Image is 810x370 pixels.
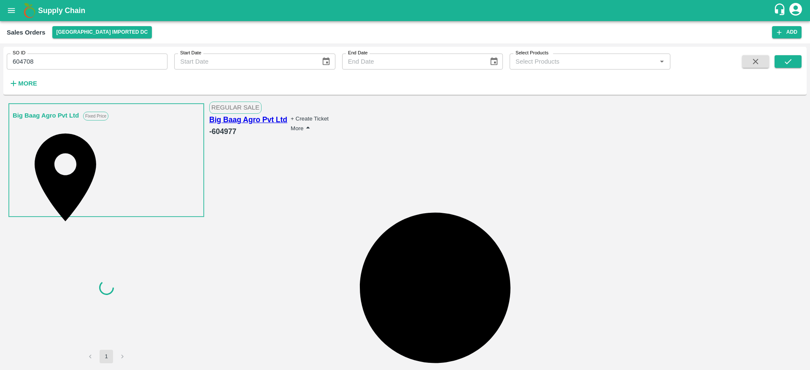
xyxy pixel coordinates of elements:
[38,5,773,16] a: Supply Chain
[656,56,667,67] button: Open
[318,54,334,70] button: Choose date
[486,54,502,70] button: Choose date
[209,102,262,113] span: Regular Sale
[788,2,803,19] div: account of current user
[772,26,802,38] button: Add
[18,80,37,87] strong: More
[209,126,287,137] h6: - 604977
[21,2,38,19] img: logo
[342,54,483,70] input: End Date
[52,26,152,38] button: Select DC
[174,54,315,70] input: Start Date
[2,1,21,20] button: open drawer
[209,114,287,126] a: Big Baag Agro Pvt Ltd
[82,350,130,363] nav: pagination navigation
[13,110,79,121] a: Big Baag Agro Pvt Ltd
[7,76,39,91] button: More
[348,50,367,56] label: End Date
[83,112,108,121] p: Fixed Price
[13,50,25,56] label: SO ID
[180,50,201,56] label: Start Date
[38,6,85,15] b: Supply Chain
[773,3,788,18] div: customer-support
[7,27,46,38] div: Sales Orders
[7,54,167,70] input: Enter SO ID
[516,50,548,56] label: Select Products
[291,123,313,134] button: More
[512,56,654,67] input: Select Products
[100,350,113,363] button: page 1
